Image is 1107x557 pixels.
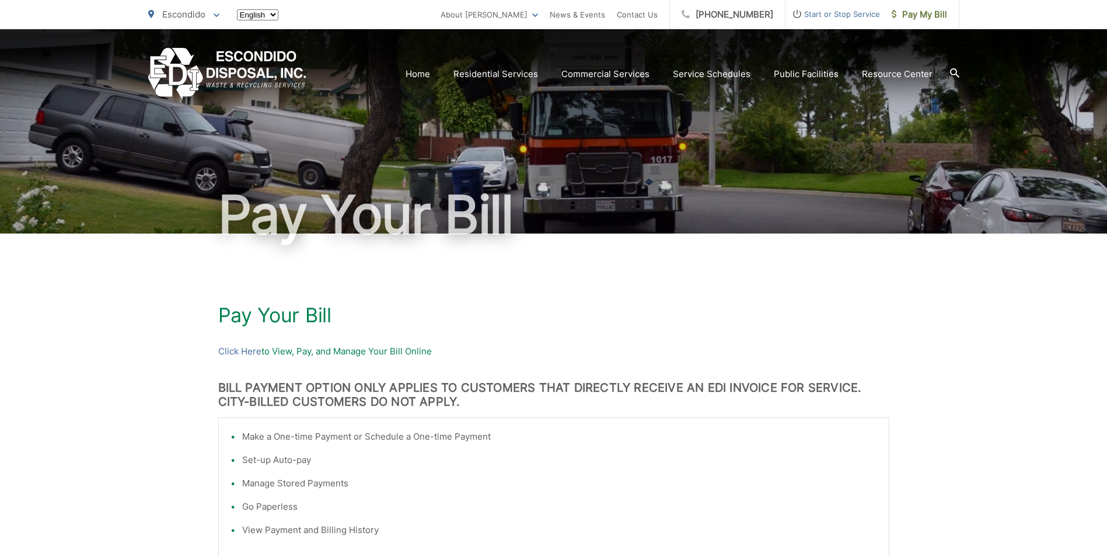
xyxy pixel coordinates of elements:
[242,523,877,537] li: View Payment and Billing History
[892,8,947,22] span: Pay My Bill
[242,430,877,444] li: Make a One-time Payment or Schedule a One-time Payment
[148,186,959,244] h1: Pay Your Bill
[218,304,889,327] h1: Pay Your Bill
[218,344,889,358] p: to View, Pay, and Manage Your Bill Online
[162,9,205,20] span: Escondido
[441,8,538,22] a: About [PERSON_NAME]
[453,67,538,81] a: Residential Services
[218,381,889,409] h3: BILL PAYMENT OPTION ONLY APPLIES TO CUSTOMERS THAT DIRECTLY RECEIVE AN EDI INVOICE FOR SERVICE. C...
[218,344,261,358] a: Click Here
[242,453,877,467] li: Set-up Auto-pay
[550,8,605,22] a: News & Events
[148,48,306,100] a: EDCD logo. Return to the homepage.
[617,8,658,22] a: Contact Us
[406,67,430,81] a: Home
[774,67,839,81] a: Public Facilities
[673,67,750,81] a: Service Schedules
[242,500,877,514] li: Go Paperless
[862,67,933,81] a: Resource Center
[242,476,877,490] li: Manage Stored Payments
[561,67,649,81] a: Commercial Services
[237,9,278,20] select: Select a language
